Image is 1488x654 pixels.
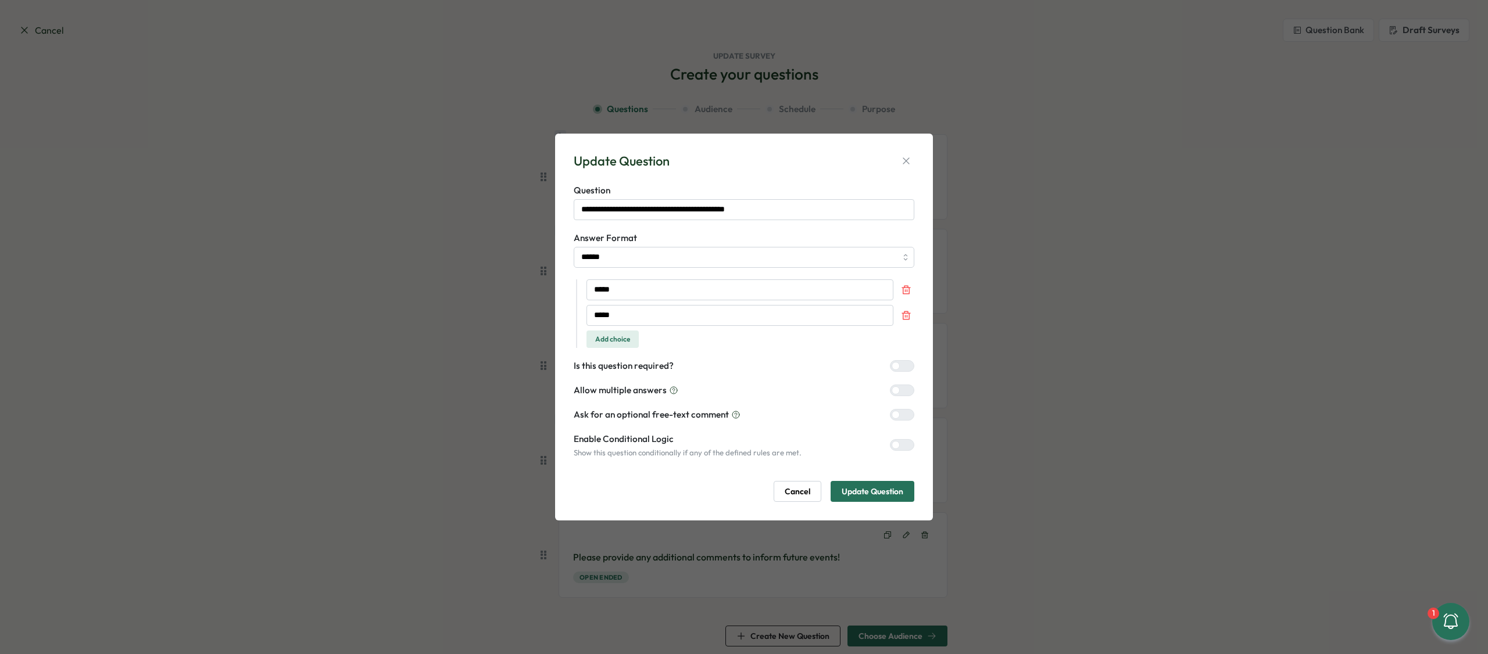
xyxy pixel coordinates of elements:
[595,331,630,347] span: Add choice
[574,184,914,197] label: Question
[1432,603,1469,640] button: 1
[842,481,903,501] span: Update Question
[574,384,667,397] span: Allow multiple answers
[574,408,729,421] span: Ask for an optional free-text comment
[774,481,821,502] button: Cancel
[574,433,802,445] label: Enable Conditional Logic
[586,330,639,348] button: Add choice
[831,481,914,502] button: Update Question
[574,232,914,245] label: Answer Format
[574,360,674,372] label: Is this question required?
[898,307,914,324] button: Remove choice 2
[1428,608,1439,619] div: 1
[898,282,914,298] button: Remove choice 1
[574,448,802,458] p: Show this question conditionally if any of the defined rules are met.
[785,481,810,501] span: Cancel
[574,152,670,170] div: Update Question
